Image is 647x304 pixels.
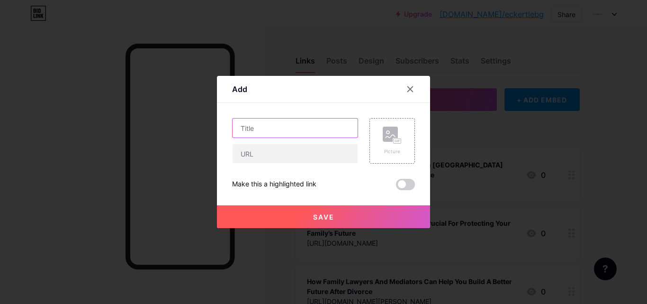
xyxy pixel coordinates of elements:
input: URL [233,144,358,163]
span: Save [313,213,334,221]
div: Add [232,83,247,95]
div: Make this a highlighted link [232,179,316,190]
input: Title [233,119,358,138]
button: Save [217,205,430,228]
div: Picture [383,148,402,155]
